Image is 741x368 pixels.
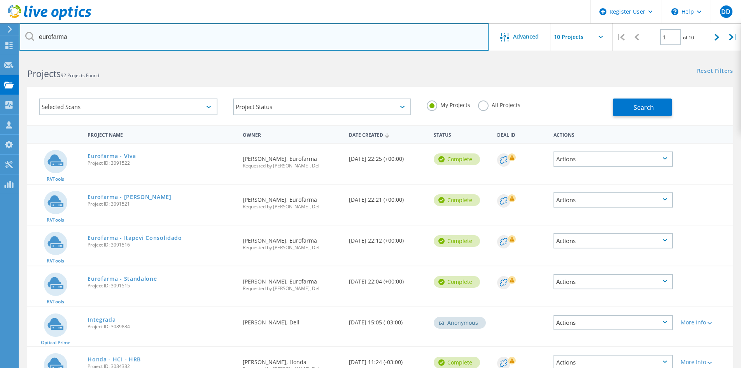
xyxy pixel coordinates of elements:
span: DD [721,9,730,15]
a: Integrada [88,317,116,322]
div: [PERSON_NAME], Eurofarma [239,185,345,217]
div: [DATE] 22:25 (+00:00) [345,144,430,169]
div: Project Name [84,127,239,141]
div: Complete [434,235,480,247]
div: [DATE] 22:12 (+00:00) [345,225,430,251]
a: Reset Filters [697,68,733,75]
div: Selected Scans [39,99,217,115]
span: Project ID: 3091516 [88,243,235,247]
div: More Info [681,320,729,325]
div: Owner [239,127,345,141]
div: Project Status [233,99,412,115]
a: Eurofarma - Standalone [88,276,157,282]
div: Actions [554,192,673,208]
div: More Info [681,359,729,365]
span: Project ID: 3091521 [88,202,235,206]
span: RVTools [47,259,64,263]
div: [PERSON_NAME], Eurofarma [239,144,345,176]
span: RVTools [47,299,64,304]
a: Eurofarma - Itapevi Consolidado [88,235,182,241]
span: Requested by [PERSON_NAME], Dell [243,164,341,168]
b: Projects [27,67,61,80]
span: Advanced [513,34,539,39]
div: Status [430,127,493,141]
div: Actions [554,315,673,330]
span: of 10 [683,34,694,41]
a: Live Optics Dashboard [8,16,91,22]
div: [PERSON_NAME], Eurofarma [239,266,345,299]
span: 92 Projects Found [61,72,99,79]
div: Anonymous [434,317,486,329]
div: [DATE] 15:05 (-03:00) [345,307,430,333]
label: All Projects [478,100,520,108]
span: Requested by [PERSON_NAME], Dell [243,245,341,250]
span: Requested by [PERSON_NAME], Dell [243,204,341,209]
div: Actions [550,127,677,141]
div: | [725,23,741,51]
div: Date Created [345,127,430,142]
span: RVTools [47,218,64,222]
div: Complete [434,153,480,165]
div: Complete [434,276,480,288]
div: [DATE] 22:21 (+00:00) [345,185,430,210]
button: Search [613,99,672,116]
span: Project ID: 3091515 [88,283,235,288]
span: Requested by [PERSON_NAME], Dell [243,286,341,291]
input: Search projects by name, owner, ID, company, etc [19,23,489,51]
label: My Projects [427,100,470,108]
div: Actions [554,274,673,289]
a: Honda - HCI - HRB [88,357,141,362]
a: Eurofarma - Viva [88,153,136,159]
span: Project ID: 3091522 [88,161,235,166]
svg: \n [671,8,678,15]
div: Deal Id [493,127,550,141]
div: Actions [554,233,673,248]
a: Eurofarma - [PERSON_NAME] [88,194,172,200]
span: Search [634,103,654,112]
div: [PERSON_NAME], Dell [239,307,345,333]
div: | [613,23,629,51]
div: Complete [434,194,480,206]
div: [PERSON_NAME], Eurofarma [239,225,345,258]
div: [DATE] 22:04 (+00:00) [345,266,430,292]
div: Actions [554,151,673,167]
span: RVTools [47,177,64,181]
span: Optical Prime [41,340,70,345]
span: Project ID: 3089884 [88,324,235,329]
